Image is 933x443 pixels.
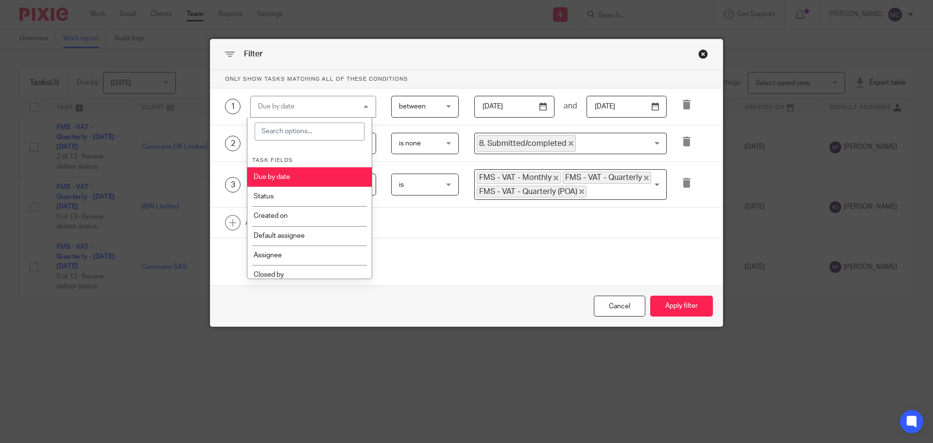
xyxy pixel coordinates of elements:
[564,101,577,111] span: and
[650,296,713,317] button: Apply filter
[225,99,241,114] div: 1
[247,226,372,246] li: Default assignee
[244,50,262,58] span: Filter
[247,167,372,187] li: Due by date
[258,103,294,110] div: Due by date
[587,186,661,197] input: Search for option
[255,123,365,141] input: Search options...
[247,246,372,265] li: Assignee
[474,96,554,118] input: From date
[247,187,372,206] li: Status
[399,103,426,110] span: between
[587,96,667,118] input: To date
[579,189,584,194] button: Deselect FMS - VAT - Quarterly (POA)
[477,186,587,197] span: FMS - VAT - Quarterly (POA)
[698,49,708,59] div: Close this dialog window
[474,133,667,155] div: Search for option
[644,176,649,180] button: Deselect FMS - VAT - Quarterly
[210,70,723,89] p: Only show tasks matching all of these conditions
[399,140,421,147] span: is none
[477,172,561,183] span: FMS - VAT - Monthly
[553,176,558,180] button: Deselect FMS - VAT - Monthly
[577,135,661,152] input: Search for option
[252,146,367,167] li: Task fields
[477,135,576,152] span: 8. Submitted/completed
[247,265,372,284] li: Closed by
[225,136,241,151] div: 2
[225,177,241,193] div: 3
[563,172,651,183] span: FMS - VAT - Quarterly
[594,296,645,317] div: Close this dialog window
[569,141,573,146] button: Deselect 8. Submitted/completed
[247,206,372,226] li: Created on
[399,181,404,188] span: is
[474,169,667,200] div: Search for option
